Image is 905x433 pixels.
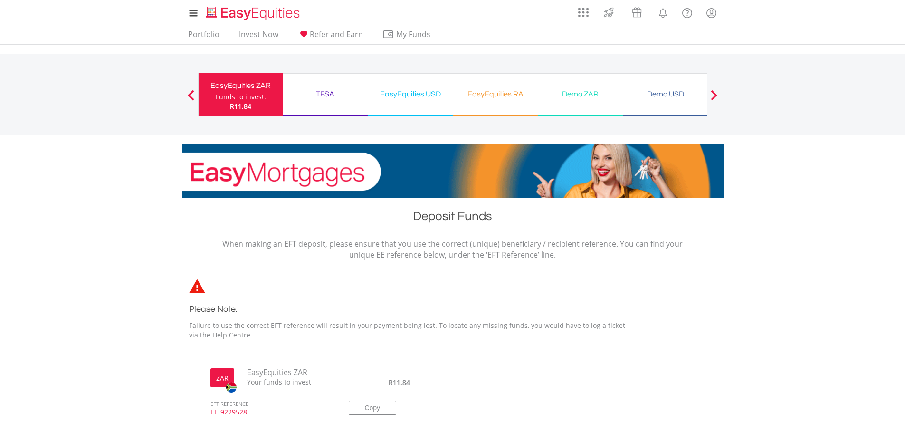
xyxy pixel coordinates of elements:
[651,2,675,21] a: Notifications
[240,367,335,378] span: EasyEquities ZAR
[216,92,266,102] div: Funds to invest:
[544,87,617,101] div: Demo ZAR
[203,387,334,408] span: EFT REFERENCE
[222,239,683,260] p: When making an EFT deposit, please ensure that you use the correct (unique) beneficiary / recipie...
[623,2,651,20] a: Vouchers
[182,144,724,198] img: EasyMortage Promotion Banner
[374,87,447,101] div: EasyEquities USD
[181,95,200,104] button: Previous
[578,7,589,18] img: grid-menu-icon.svg
[289,87,362,101] div: TFSA
[203,407,334,425] span: EE-9229528
[382,28,445,40] span: My Funds
[349,401,396,415] button: Copy
[389,378,410,387] span: R11.84
[189,279,205,293] img: statements-icon-error-satrix.svg
[601,5,617,20] img: thrive-v2.svg
[629,5,645,20] img: vouchers-v2.svg
[204,79,277,92] div: EasyEquities ZAR
[230,102,251,111] span: R11.84
[189,303,636,316] h3: Please Note:
[202,2,304,21] a: Home page
[235,29,282,44] a: Invest Now
[699,2,724,23] a: My Profile
[459,87,532,101] div: EasyEquities RA
[240,377,335,387] span: Your funds to invest
[572,2,595,18] a: AppsGrid
[189,321,636,340] p: Failure to use the correct EFT reference will result in your payment being lost. To locate any mi...
[182,208,724,229] h1: Deposit Funds
[204,6,304,21] img: EasyEquities_Logo.png
[629,87,702,101] div: Demo USD
[705,95,724,104] button: Next
[294,29,367,44] a: Refer and Earn
[184,29,223,44] a: Portfolio
[216,374,229,383] label: ZAR
[675,2,699,21] a: FAQ's and Support
[310,29,363,39] span: Refer and Earn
